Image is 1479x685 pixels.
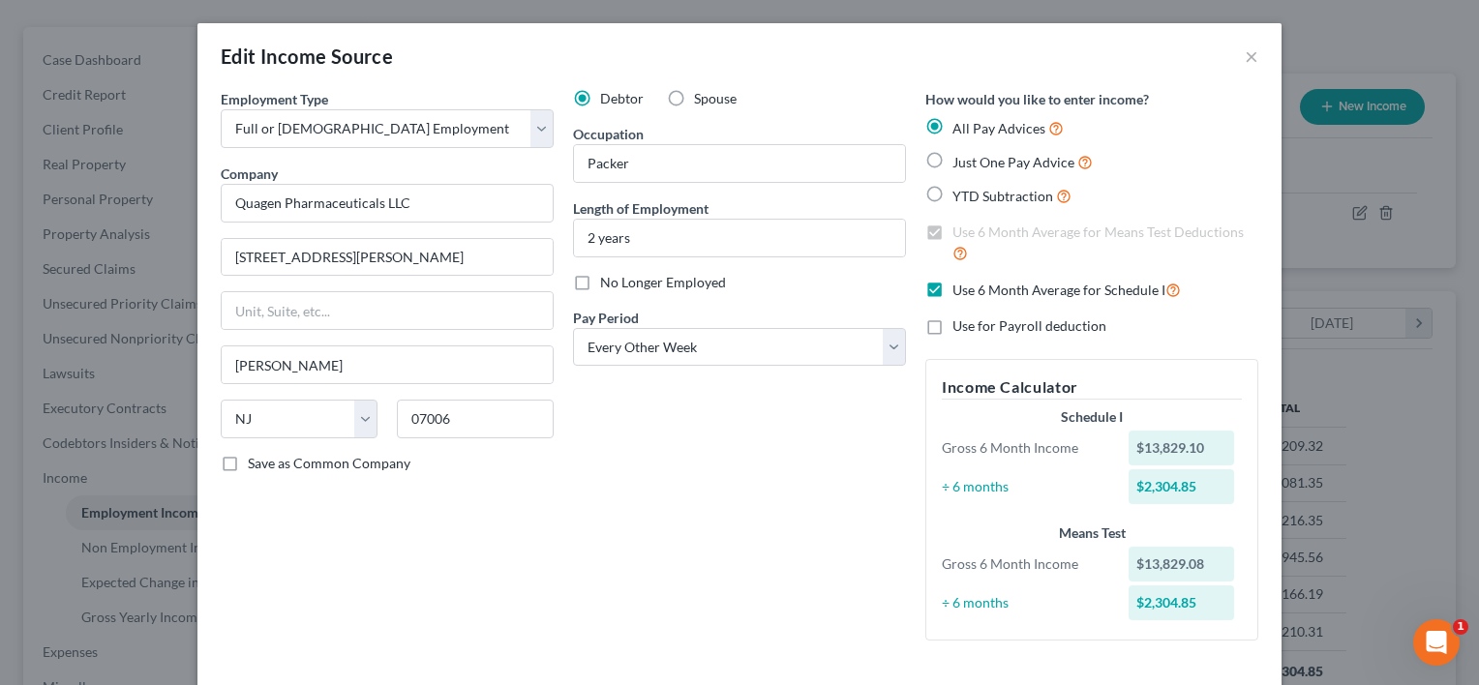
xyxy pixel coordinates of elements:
span: Use for Payroll deduction [952,317,1106,334]
span: No Longer Employed [600,274,726,290]
div: Gross 6 Month Income [932,554,1119,574]
button: × [1245,45,1258,68]
div: ÷ 6 months [932,477,1119,496]
input: Enter address... [222,239,553,276]
span: All Pay Advices [952,120,1045,136]
input: -- [574,145,905,182]
span: Save as Common Company [248,455,410,471]
span: 1 [1453,619,1468,635]
div: $2,304.85 [1129,585,1235,620]
span: Company [221,165,278,182]
div: ÷ 6 months [932,593,1119,612]
span: Employment Type [221,91,328,107]
iframe: Intercom live chat [1413,619,1460,666]
label: Occupation [573,124,644,144]
span: Use 6 Month Average for Schedule I [952,282,1165,298]
input: Unit, Suite, etc... [222,292,553,329]
label: Length of Employment [573,198,709,219]
input: ex: 2 years [574,220,905,256]
div: $13,829.10 [1129,431,1235,465]
input: Search company by name... [221,184,554,223]
span: Just One Pay Advice [952,154,1074,170]
input: Enter city... [222,346,553,383]
span: Spouse [694,90,737,106]
div: Schedule I [942,407,1242,427]
input: Enter zip... [397,400,554,438]
h5: Income Calculator [942,375,1242,400]
span: YTD Subtraction [952,188,1053,204]
div: Edit Income Source [221,43,393,70]
span: Pay Period [573,310,639,326]
div: $2,304.85 [1129,469,1235,504]
span: Use 6 Month Average for Means Test Deductions [952,223,1244,240]
div: Gross 6 Month Income [932,438,1119,458]
span: Debtor [600,90,644,106]
div: Means Test [942,523,1242,543]
label: How would you like to enter income? [925,89,1149,109]
div: $13,829.08 [1129,547,1235,581]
